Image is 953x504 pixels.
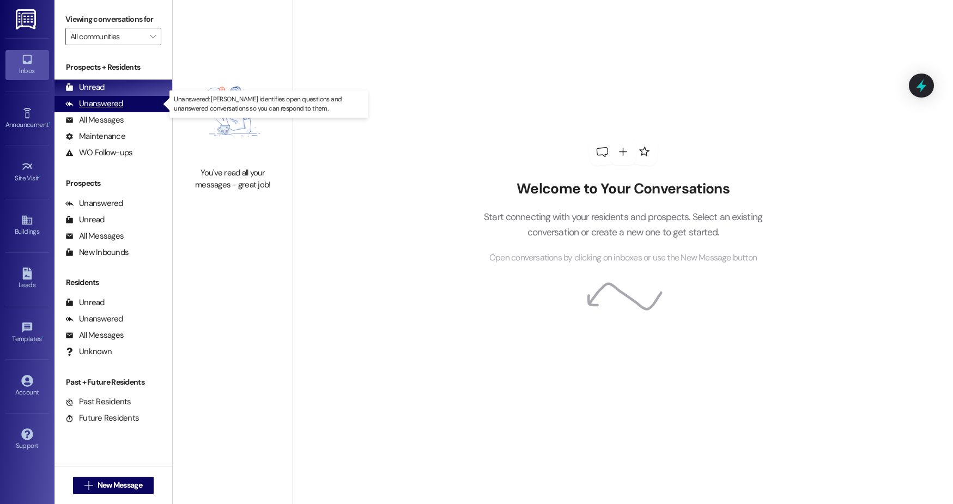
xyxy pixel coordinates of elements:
p: Start connecting with your residents and prospects. Select an existing conversation or create a n... [468,209,779,240]
span: New Message [98,479,142,491]
div: WO Follow-ups [65,147,132,159]
a: Support [5,425,49,454]
div: Prospects [54,178,172,189]
p: Unanswered: [PERSON_NAME] identifies open questions and unanswered conversations so you can respo... [174,95,363,113]
div: Unknown [65,346,112,357]
img: empty-state [185,61,281,162]
a: Templates • [5,318,49,348]
span: • [42,333,44,341]
div: Prospects + Residents [54,62,172,73]
a: Inbox [5,50,49,80]
div: Residents [54,277,172,288]
div: Unanswered [65,313,123,325]
div: Past Residents [65,396,131,408]
div: Maintenance [65,131,125,142]
div: Unanswered [65,198,123,209]
span: • [39,173,41,180]
div: You've read all your messages - great job! [185,167,281,191]
div: All Messages [65,330,124,341]
div: Unread [65,82,105,93]
button: New Message [73,477,154,494]
a: Buildings [5,211,49,240]
i:  [84,481,93,490]
img: ResiDesk Logo [16,9,38,29]
span: Open conversations by clicking on inboxes or use the New Message button [489,251,757,265]
div: Future Residents [65,412,139,424]
input: All communities [70,28,144,45]
div: Unread [65,214,105,226]
span: • [48,119,50,127]
div: Unread [65,297,105,308]
div: Past + Future Residents [54,377,172,388]
div: Unanswered [65,98,123,110]
label: Viewing conversations for [65,11,161,28]
a: Leads [5,264,49,294]
i:  [150,32,156,41]
h2: Welcome to Your Conversations [468,180,779,198]
a: Account [5,372,49,401]
div: New Inbounds [65,247,129,258]
div: All Messages [65,114,124,126]
div: All Messages [65,230,124,242]
a: Site Visit • [5,157,49,187]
